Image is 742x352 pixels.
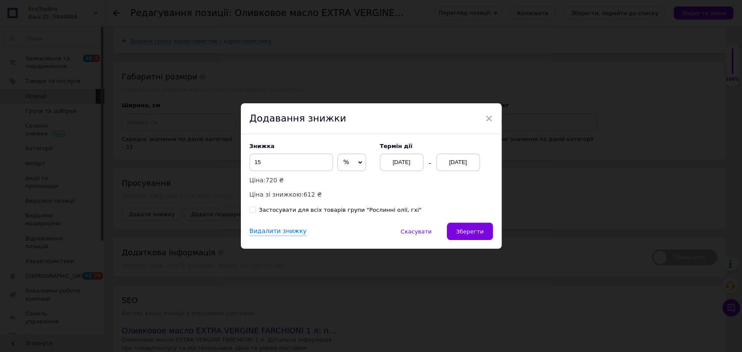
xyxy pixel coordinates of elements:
span: × [485,111,493,126]
span: Зберегти [456,228,483,235]
span: 720 ₴ [266,177,284,184]
span: 612 ₴ [303,191,322,198]
label: Термін дії [380,143,493,149]
span: Додавання знижки [250,113,346,124]
div: [DATE] [436,154,480,171]
p: Оливковое масло Farchioni производится с 1780 года по традиционному рецепту семьи [PERSON_NAME]. ... [9,23,456,59]
p: Farchioni Olio Extra Vergine – это высококачественное оливковое масло В первом холодном отжиме с ... [9,65,456,92]
div: Застосувати для всіх товарів групи "Рослинні олії, гхі" [259,206,422,214]
p: Ціна зі знижкою: [250,190,371,199]
body: Редактор, 1B2A9C94-35E1-4AC4-B7E6-CC7CDA4998B7 [9,9,456,92]
div: [DATE] [380,154,423,171]
input: 0 [250,154,333,171]
div: Видалити знижку [250,227,307,236]
span: Скасувати [401,228,432,235]
span: Знижка [250,143,275,149]
span: % [343,158,349,165]
button: Скасувати [392,223,441,240]
p: Ціна: [250,175,371,185]
p: Масло оливковое холодного [PERSON_NAME] [9,9,456,18]
button: Зберегти [447,223,492,240]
